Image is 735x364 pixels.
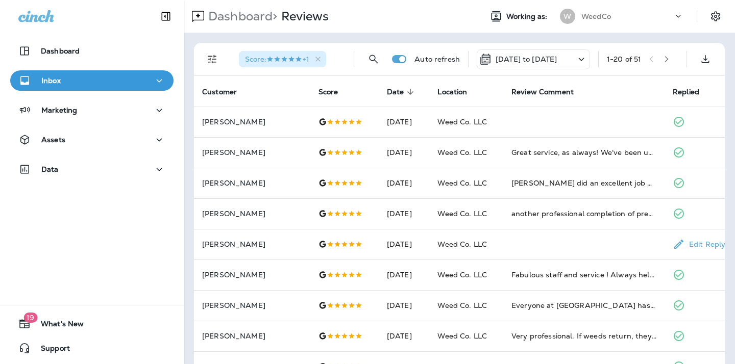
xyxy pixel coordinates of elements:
button: Export as CSV [695,49,716,69]
p: Edit Reply [685,240,725,248]
button: Support [10,338,174,358]
span: 19 [23,313,37,323]
span: Replied [673,87,713,96]
span: Weed Co. LLC [437,178,487,188]
p: [PERSON_NAME] [202,118,302,126]
td: [DATE] [379,321,430,351]
td: [DATE] [379,229,430,259]
div: Great service, as always! We've been using WeedCo for almost 10 years, and can't imagine using an... [511,147,656,158]
span: Weed Co. LLC [437,331,487,341]
p: [PERSON_NAME] [202,210,302,218]
p: [PERSON_NAME] [202,332,302,340]
div: W [560,9,575,24]
td: [DATE] [379,168,430,198]
div: Very professional. If weeds return, they always come and re-treat. Office staff are very friendly. [511,331,656,341]
p: [DATE] to [DATE] [496,55,557,63]
span: Score : +1 [245,55,309,64]
button: Data [10,159,174,179]
div: Score:5 Stars+1 [239,51,326,67]
td: [DATE] [379,290,430,321]
span: Date [387,88,404,96]
span: Location [437,88,467,96]
div: another professional completion of pre-weed application on my property...well done!! [511,209,656,219]
p: Reviews [277,9,329,24]
span: Customer [202,88,237,96]
td: [DATE] [379,198,430,229]
button: 19What's New [10,314,174,334]
span: What's New [31,320,84,332]
p: Assets [41,136,65,144]
p: Dashboard > [204,9,277,24]
span: Review Comment [511,88,574,96]
div: Everyone at WeedCo has been fantastic to work with. I have them treat my yard every 6 months. I h... [511,300,656,310]
p: [PERSON_NAME] [202,271,302,279]
span: Date [387,87,418,96]
td: [DATE] [379,107,430,137]
td: [DATE] [379,259,430,290]
button: Filters [202,49,223,69]
span: Weed Co. LLC [437,209,487,218]
div: Fabulous staff and service ! Always helpful with customer’s schedules. [511,270,656,280]
span: Working as: [506,12,550,21]
p: Data [41,165,59,173]
button: Search Reviews [363,49,384,69]
p: [PERSON_NAME] [202,240,302,248]
span: Location [437,87,480,96]
span: Weed Co. LLC [437,270,487,279]
span: Weed Co. LLC [437,148,487,157]
span: Weed Co. LLC [437,301,487,310]
p: [PERSON_NAME] [202,148,302,157]
button: Inbox [10,70,174,91]
button: Marketing [10,100,174,120]
p: [PERSON_NAME] [202,301,302,309]
span: Weed Co. LLC [437,117,487,126]
button: Collapse Sidebar [152,6,180,27]
span: Review Comment [511,87,587,96]
td: [DATE] [379,137,430,168]
div: Abriano did an excellent job with our Weed Co. application. He gave me a heads up call and text a... [511,178,656,188]
p: Auto refresh [414,55,460,63]
span: Score [318,87,352,96]
p: WeedCo [581,12,611,20]
button: Assets [10,129,174,150]
div: 1 - 20 of 51 [607,55,641,63]
p: Inbox [41,76,61,85]
p: Dashboard [41,47,80,55]
span: Replied [673,88,699,96]
p: [PERSON_NAME] [202,179,302,187]
span: Weed Co. LLC [437,240,487,249]
span: Customer [202,87,250,96]
span: Score [318,88,338,96]
button: Dashboard [10,41,174,61]
button: Settings [706,7,725,25]
p: Marketing [41,106,77,114]
span: Support [31,344,70,356]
